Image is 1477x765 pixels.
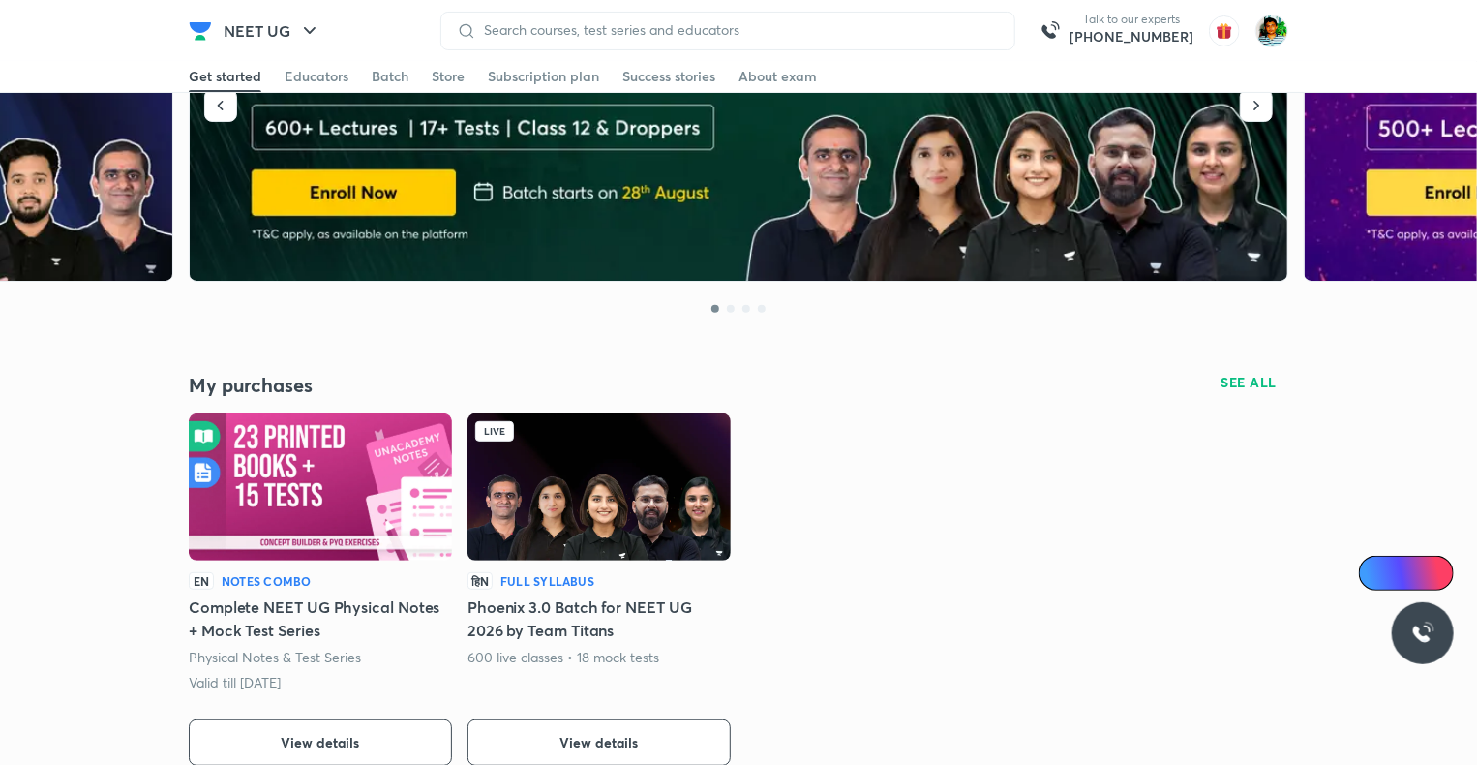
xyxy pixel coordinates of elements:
[1070,27,1193,46] a: [PHONE_NUMBER]
[222,572,312,590] h6: Notes Combo
[189,648,362,667] p: Physical Notes & Test Series
[189,596,452,642] h5: Complete NEET UG Physical Notes + Mock Test Series
[189,572,214,590] p: EN
[1359,556,1454,591] a: Ai Doubts
[475,421,514,442] div: Live
[560,733,639,752] span: View details
[432,67,465,86] div: Store
[372,61,408,92] a: Batch
[467,648,660,667] p: 600 live classes • 18 mock tests
[622,61,715,92] a: Success stories
[372,67,408,86] div: Batch
[1210,367,1289,398] button: SEE ALL
[432,61,465,92] a: Store
[1411,622,1434,645] img: ttu
[189,61,261,92] a: Get started
[1391,566,1442,581] span: Ai Doubts
[738,67,817,86] div: About exam
[476,22,999,38] input: Search courses, test series and educators
[467,572,493,590] p: हिN
[1209,15,1240,46] img: avatar
[738,61,817,92] a: About exam
[1070,12,1193,27] p: Talk to our experts
[467,596,731,642] h5: Phoenix 3.0 Batch for NEET UG 2026 by Team Titans
[1221,376,1278,389] span: SEE ALL
[189,67,261,86] div: Get started
[500,572,594,590] h6: Full Syllabus
[189,413,452,561] img: Batch Thumbnail
[1371,566,1386,581] img: Icon
[488,67,599,86] div: Subscription plan
[488,61,599,92] a: Subscription plan
[189,19,212,43] img: Company Logo
[622,67,715,86] div: Success stories
[282,733,360,752] span: View details
[285,61,348,92] a: Educators
[189,373,738,398] h4: My purchases
[285,67,348,86] div: Educators
[212,12,333,50] button: NEET UG
[189,673,281,692] p: Valid till [DATE]
[1255,15,1288,47] img: Mehul Ghosh
[467,413,731,561] img: Batch Thumbnail
[1031,12,1070,50] img: call-us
